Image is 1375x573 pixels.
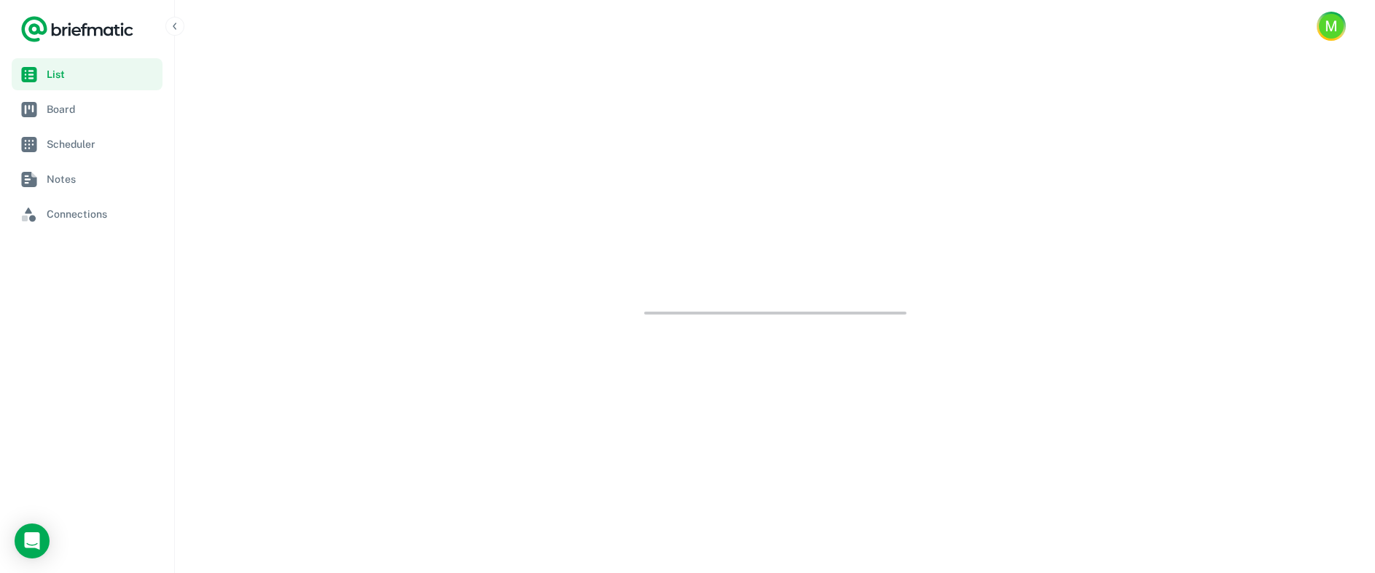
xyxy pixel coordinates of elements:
[47,171,157,187] span: Notes
[47,66,157,82] span: List
[47,206,157,222] span: Connections
[12,58,162,90] a: List
[12,163,162,195] a: Notes
[12,198,162,230] a: Connections
[20,15,134,44] a: Logo
[1319,14,1344,39] div: M
[15,523,50,558] div: Load Chat
[1317,12,1346,41] button: Account button
[47,136,157,152] span: Scheduler
[12,93,162,125] a: Board
[12,128,162,160] a: Scheduler
[47,101,157,117] span: Board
